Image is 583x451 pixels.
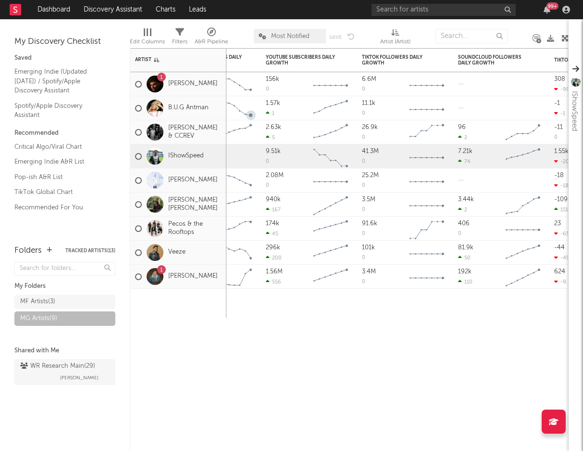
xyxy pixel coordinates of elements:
[458,54,530,66] div: SoundCloud Followers Daily Growth
[266,245,280,251] div: 296k
[362,220,377,227] div: 91.6k
[213,72,256,96] svg: Chart title
[501,241,545,265] svg: Chart title
[458,279,472,285] div: 110
[168,272,218,281] a: [PERSON_NAME]
[14,36,115,48] div: My Discovery Checklist
[20,296,55,308] div: MF Artists ( 3 )
[213,193,256,217] svg: Chart title
[458,124,466,130] div: 96
[168,248,186,257] a: Veeze
[20,361,95,372] div: WR Research Main ( 29 )
[554,135,558,140] div: 0
[14,128,115,139] div: Recommended
[14,262,115,276] input: Search for folders...
[266,87,269,92] div: 0
[405,144,448,168] svg: Chart title
[309,241,352,265] svg: Chart title
[362,245,375,251] div: 101k
[372,4,516,16] input: Search for artists
[14,245,42,257] div: Folders
[266,76,279,82] div: 156k
[213,168,256,193] svg: Chart title
[168,176,218,184] a: [PERSON_NAME]
[14,202,106,213] a: Recommended For You
[554,255,572,261] div: -493
[168,80,218,88] a: [PERSON_NAME]
[266,206,281,213] div: 167
[362,76,376,82] div: 6.6M
[554,245,565,251] div: -44
[362,135,365,140] div: 0
[458,255,471,261] div: 50
[347,32,355,40] button: Undo the changes to the current view.
[195,24,228,52] div: A&R Pipeline
[458,269,471,275] div: 192k
[554,110,565,116] div: -1
[14,156,106,167] a: Emerging Indie A&R List
[266,220,279,227] div: 174k
[266,255,282,261] div: 200
[309,265,352,289] svg: Chart title
[362,87,365,92] div: 0
[501,193,545,217] svg: Chart title
[554,182,569,189] div: -18
[130,24,165,52] div: Edit Columns
[554,148,569,155] div: 1.55k
[554,172,564,179] div: -18
[501,217,545,241] svg: Chart title
[458,196,474,203] div: 3.44k
[213,241,256,265] svg: Chart title
[172,24,187,52] div: Filters
[362,124,378,130] div: 26.9k
[554,124,563,130] div: -11
[195,36,228,48] div: A&R Pipeline
[266,134,275,141] div: 5
[309,193,352,217] svg: Chart title
[14,281,115,292] div: My Folders
[309,96,352,120] svg: Chart title
[362,269,376,275] div: 3.4M
[130,36,165,48] div: Edit Columns
[271,33,310,39] span: Most Notified
[309,168,352,193] svg: Chart title
[435,29,508,43] input: Search...
[405,217,448,241] svg: Chart title
[362,255,365,260] div: 0
[14,345,115,357] div: Shared with Me
[168,104,209,112] a: B.U.G Antman
[405,193,448,217] svg: Chart title
[405,72,448,96] svg: Chart title
[554,220,561,227] div: 23
[362,54,434,66] div: TikTok Followers Daily Growth
[266,172,284,179] div: 2.08M
[329,35,342,40] button: Save
[405,96,448,120] svg: Chart title
[546,2,558,10] div: 99 +
[362,183,365,188] div: 0
[458,148,472,155] div: 7.21k
[14,142,106,152] a: Critical Algo/Viral Chart
[554,196,568,203] div: -109
[14,295,115,309] a: MF Artists(3)
[362,159,365,164] div: 0
[135,57,207,63] div: Artist
[14,52,115,64] div: Saved
[60,372,99,384] span: [PERSON_NAME]
[458,231,461,236] div: 0
[266,124,281,130] div: 2.63k
[554,76,565,82] div: 308
[213,265,256,289] svg: Chart title
[213,217,256,241] svg: Chart title
[266,231,278,237] div: 45
[266,279,281,285] div: 556
[14,101,106,120] a: Spotify/Apple Discovery Assistant
[405,168,448,193] svg: Chart title
[266,159,269,164] div: 0
[405,265,448,289] svg: Chart title
[20,313,57,324] div: MG Artists ( 9 )
[362,196,375,203] div: 3.5M
[362,148,379,155] div: 41.3M
[266,269,283,275] div: 1.56M
[458,134,467,141] div: 2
